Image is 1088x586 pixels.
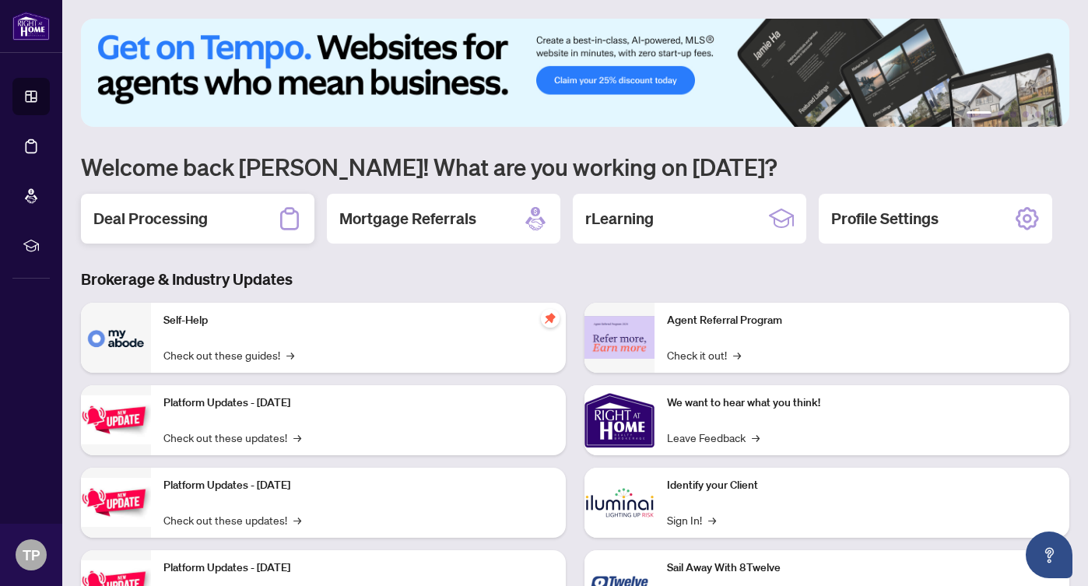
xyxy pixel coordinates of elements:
[293,511,301,528] span: →
[667,511,716,528] a: Sign In!→
[667,560,1057,577] p: Sail Away With 8Twelve
[81,395,151,444] img: Platform Updates - July 21, 2025
[667,395,1057,412] p: We want to hear what you think!
[81,152,1069,181] h1: Welcome back [PERSON_NAME]! What are you working on [DATE]?
[339,208,476,230] h2: Mortgage Referrals
[1048,111,1054,118] button: 6
[81,268,1069,290] h3: Brokerage & Industry Updates
[1010,111,1016,118] button: 3
[12,12,50,40] img: logo
[163,346,294,363] a: Check out these guides!→
[81,19,1069,127] img: Slide 0
[967,111,991,118] button: 1
[585,208,654,230] h2: rLearning
[584,468,655,538] img: Identify your Client
[163,312,553,329] p: Self-Help
[93,208,208,230] h2: Deal Processing
[667,346,741,363] a: Check it out!→
[733,346,741,363] span: →
[163,560,553,577] p: Platform Updates - [DATE]
[163,395,553,412] p: Platform Updates - [DATE]
[752,429,760,446] span: →
[584,385,655,455] img: We want to hear what you think!
[81,303,151,373] img: Self-Help
[163,429,301,446] a: Check out these updates!→
[1035,111,1041,118] button: 5
[286,346,294,363] span: →
[541,309,560,328] span: pushpin
[667,312,1057,329] p: Agent Referral Program
[163,477,553,494] p: Platform Updates - [DATE]
[831,208,939,230] h2: Profile Settings
[23,544,40,566] span: TP
[667,429,760,446] a: Leave Feedback→
[81,478,151,527] img: Platform Updates - July 8, 2025
[584,316,655,359] img: Agent Referral Program
[163,511,301,528] a: Check out these updates!→
[667,477,1057,494] p: Identify your Client
[1026,532,1072,578] button: Open asap
[293,429,301,446] span: →
[998,111,1004,118] button: 2
[708,511,716,528] span: →
[1023,111,1029,118] button: 4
